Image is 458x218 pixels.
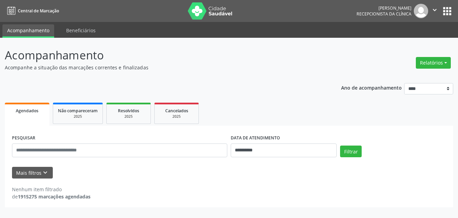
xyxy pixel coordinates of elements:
[428,4,441,18] button: 
[231,133,280,144] label: DATA DE ATENDIMENTO
[341,83,402,92] p: Ano de acompanhamento
[5,5,59,16] a: Central de Marcação
[18,193,91,200] strong: 1915275 marcações agendadas
[5,64,319,71] p: Acompanhe a situação das marcações correntes e finalizadas
[12,193,91,200] div: de
[18,8,59,14] span: Central de Marcação
[41,169,49,176] i: keyboard_arrow_down
[159,114,194,119] div: 2025
[340,146,362,157] button: Filtrar
[2,24,54,38] a: Acompanhamento
[357,11,411,17] span: Recepcionista da clínica
[61,24,100,36] a: Beneficiários
[118,108,139,114] span: Resolvidos
[416,57,451,69] button: Relatórios
[5,47,319,64] p: Acompanhamento
[12,133,35,144] label: PESQUISAR
[165,108,188,114] span: Cancelados
[431,6,438,14] i: 
[58,114,98,119] div: 2025
[16,108,38,114] span: Agendados
[12,186,91,193] div: Nenhum item filtrado
[357,5,411,11] div: [PERSON_NAME]
[414,4,428,18] img: img
[441,5,453,17] button: apps
[111,114,146,119] div: 2025
[12,167,53,179] button: Mais filtroskeyboard_arrow_down
[58,108,98,114] span: Não compareceram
